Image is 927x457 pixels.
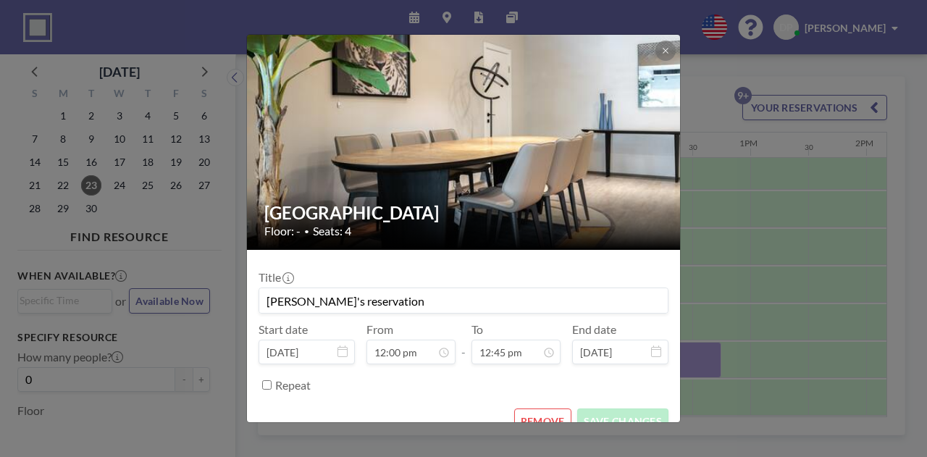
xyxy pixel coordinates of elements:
input: (No title) [259,288,668,313]
span: • [304,226,309,237]
label: End date [572,322,616,337]
h2: [GEOGRAPHIC_DATA] [264,202,664,224]
button: SAVE CHANGES [577,408,668,434]
label: From [366,322,393,337]
label: Title [259,270,293,285]
label: Start date [259,322,308,337]
button: REMOVE [514,408,571,434]
span: Seats: 4 [313,224,351,238]
label: To [471,322,483,337]
span: Floor: - [264,224,301,238]
label: Repeat [275,378,311,393]
span: - [461,327,466,359]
